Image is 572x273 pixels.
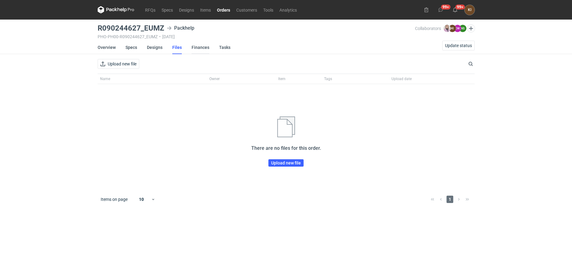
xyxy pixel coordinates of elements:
button: Edit collaborators [467,24,475,32]
button: KI [465,5,475,15]
figcaption: EW [454,25,461,32]
a: Items [197,6,214,13]
div: Karolina Idkowiak [465,5,475,15]
a: Designs [176,6,197,13]
div: PHO-PH00-R090244627_EUMZ [DATE] [98,34,415,39]
div: Packhelp [167,24,194,32]
a: Specs [159,6,176,13]
a: Analytics [276,6,300,13]
span: Items on page [101,196,128,202]
h3: R090244627_EUMZ [98,24,164,32]
a: Overview [98,41,116,54]
span: • [159,34,161,39]
a: Tools [260,6,276,13]
span: Update status [445,43,472,48]
span: 1 [447,196,453,203]
div: 10 [132,195,151,204]
h2: There are no files for this order. [251,145,321,152]
span: Upload new file [108,62,136,66]
img: Klaudia Wiśniewska [443,25,451,32]
button: 99+ [450,5,460,15]
button: Upload new file [98,59,139,69]
span: Upload new file [271,161,301,165]
a: Designs [147,41,163,54]
a: Tasks [219,41,230,54]
a: Orders [214,6,233,13]
input: Search [467,60,487,68]
a: Files [172,41,182,54]
button: 99+ [436,5,446,15]
a: Customers [233,6,260,13]
figcaption: KI [449,25,456,32]
a: Finances [192,41,209,54]
a: Specs [125,41,137,54]
svg: Packhelp Pro [98,6,134,13]
span: Collaborators [415,26,441,31]
button: Update status [442,41,475,50]
a: RFQs [142,6,159,13]
figcaption: NS [459,25,466,32]
button: Upload new file [268,159,304,167]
